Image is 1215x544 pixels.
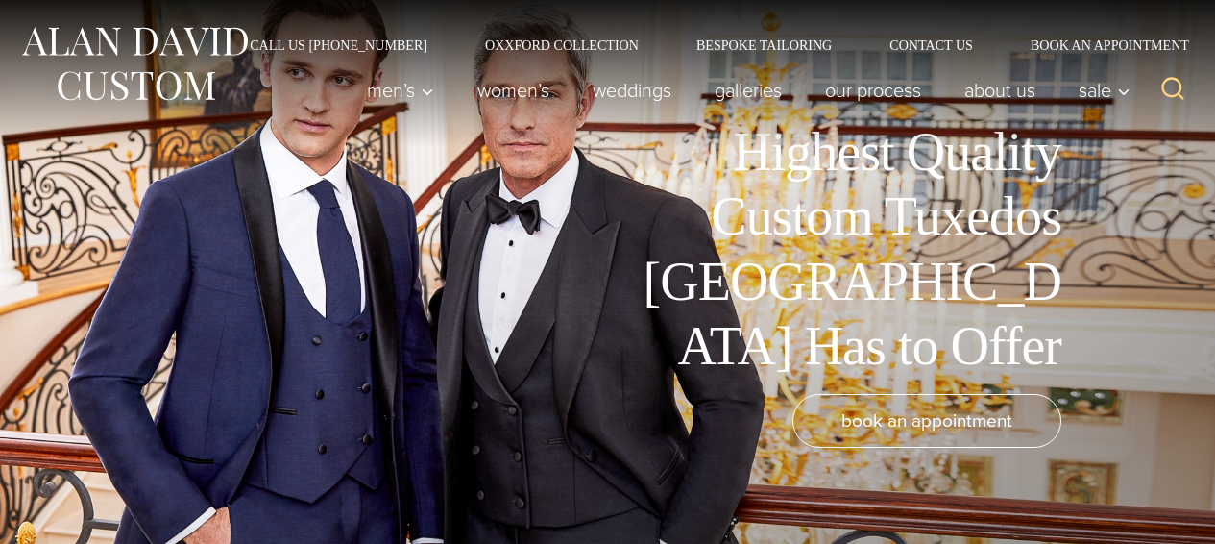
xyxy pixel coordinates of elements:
a: Galleries [693,71,804,110]
button: View Search Form [1150,67,1196,113]
a: Bespoke Tailoring [668,38,861,52]
a: Our Process [804,71,943,110]
a: Oxxford Collection [456,38,668,52]
a: Contact Us [861,38,1002,52]
a: weddings [571,71,693,110]
a: Women’s [456,71,571,110]
span: book an appointment [841,407,1012,434]
a: Book an Appointment [1002,38,1196,52]
h1: Highest Quality Custom Tuxedos [GEOGRAPHIC_DATA] Has to Offer [629,120,1061,379]
span: Men’s [367,81,434,100]
span: Sale [1079,81,1130,100]
img: Alan David Custom [19,21,250,107]
nav: Secondary Navigation [221,38,1196,52]
a: About Us [943,71,1057,110]
nav: Primary Navigation [346,71,1141,110]
a: book an appointment [792,394,1061,448]
a: Call Us [PHONE_NUMBER] [221,38,456,52]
